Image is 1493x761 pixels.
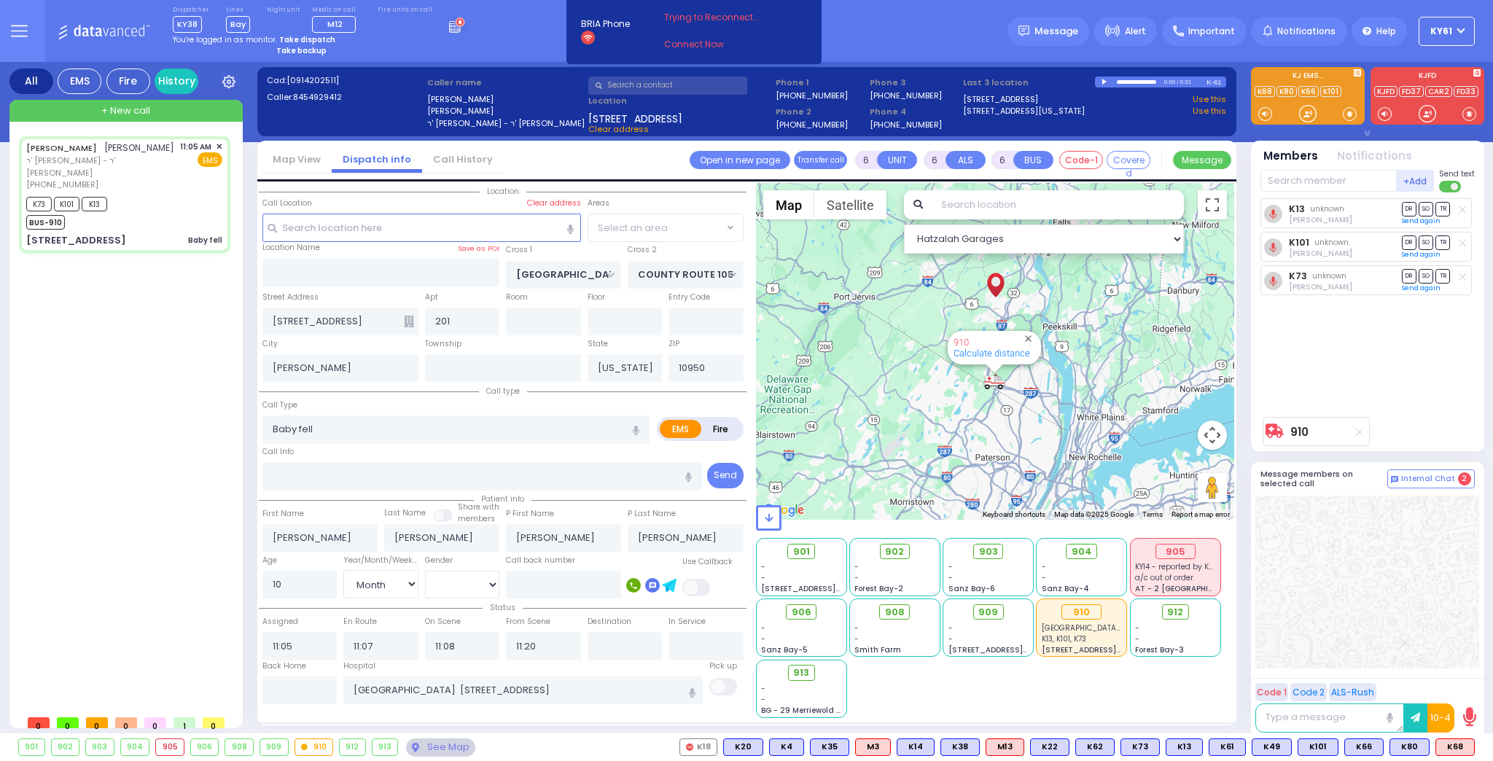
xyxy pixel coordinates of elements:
label: Areas [588,198,609,209]
span: Other building occupants [404,316,414,327]
strong: Take dispatch [279,34,335,45]
button: ALS [946,151,986,169]
button: Members [1263,148,1318,165]
label: Turn off text [1439,179,1462,194]
span: SO [1419,235,1433,249]
span: 902 [885,545,904,559]
span: 0 [57,717,79,728]
label: Last Name [384,507,426,519]
div: 912 [340,739,365,755]
label: Room [506,292,528,303]
span: [PHONE_NUMBER] [26,179,98,190]
a: K68 [1255,86,1275,97]
div: K-61 [1207,77,1226,87]
label: Assigned [262,616,298,628]
div: 910 [983,372,1005,391]
div: All [9,69,53,94]
div: BLS [1120,738,1160,756]
span: 0 [28,717,50,728]
a: K101 [1320,86,1341,97]
label: Call Location [262,198,312,209]
span: Alert [1125,25,1146,38]
span: KY61 [1430,25,1452,38]
label: Call Type [262,399,297,411]
img: Google [760,501,808,520]
div: BLS [1075,738,1115,756]
span: K101 [54,197,79,211]
label: [PHONE_NUMBER] [776,90,848,101]
label: Hospital [343,660,375,672]
img: Logo [58,22,155,40]
button: Code 1 [1255,683,1288,701]
span: - [761,572,765,583]
span: unknown [1310,203,1344,214]
label: Call Info [262,446,294,458]
div: K68 [1435,738,1475,756]
label: Destination [588,616,631,628]
div: BLS [1389,738,1430,756]
label: ר' [PERSON_NAME] - ר' [PERSON_NAME] [427,117,583,130]
div: BLS [810,738,849,756]
span: Hackensack University Medical Center 30 Essex Street Hackensack [1042,623,1191,633]
span: - [1042,561,1046,572]
a: Send again [1402,284,1441,292]
label: [PHONE_NUMBER] [776,119,848,130]
div: K62 [1075,738,1115,756]
a: Send again [1402,250,1441,259]
div: BLS [1344,738,1384,756]
div: Baby fell [188,235,222,246]
span: - [1135,623,1139,633]
span: TR [1435,202,1450,216]
span: 2 [1458,472,1471,485]
span: [STREET_ADDRESS][PERSON_NAME] [761,583,899,594]
span: - [761,633,765,644]
span: - [854,623,859,633]
span: Patient info [474,493,531,504]
a: FD37 [1399,86,1424,97]
button: Code 2 [1290,683,1327,701]
span: Phone 4 [870,106,959,118]
input: Search location [932,190,1184,219]
a: KJFD [1374,86,1398,97]
span: - [761,561,765,572]
span: You're logged in as monitor. [173,34,277,45]
input: Search a contact [588,77,747,95]
label: Cad: [267,74,423,87]
img: red-radio-icon.svg [686,744,693,751]
label: State [588,338,608,350]
div: 906 [191,739,219,755]
button: Toggle fullscreen view [1198,190,1227,219]
div: BLS [1030,738,1069,756]
label: ZIP [668,338,679,350]
h5: Message members on selected call [1260,469,1387,488]
label: Save as POI [458,243,499,254]
span: 908 [885,605,905,620]
span: Smith Farm [854,644,901,655]
div: K38 [940,738,980,756]
span: ✕ [216,141,222,153]
div: 910 [295,739,333,755]
span: Send text [1439,168,1475,179]
label: In Service [668,616,706,628]
button: Close [1021,332,1035,346]
div: 905 [1155,544,1196,560]
a: Use this [1193,105,1226,117]
span: members [458,513,495,524]
span: KY14 - reported by KY66 [1135,561,1223,572]
span: unknown [1314,237,1349,248]
span: Help [1376,25,1396,38]
label: Apt [425,292,438,303]
a: CAR2 [1425,86,1452,97]
label: EMS [660,420,702,438]
div: 910 [1061,604,1102,620]
div: BLS [769,738,804,756]
div: K18 [679,738,717,756]
a: [STREET_ADDRESS][US_STATE] [963,105,1085,117]
div: 0:00 [1163,74,1177,90]
span: Internal Chat [1401,474,1455,484]
span: Forest Bay-2 [854,583,903,594]
button: KY61 [1419,17,1475,46]
a: FD33 [1454,86,1478,97]
span: - [948,572,953,583]
button: 10-4 [1427,703,1454,733]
